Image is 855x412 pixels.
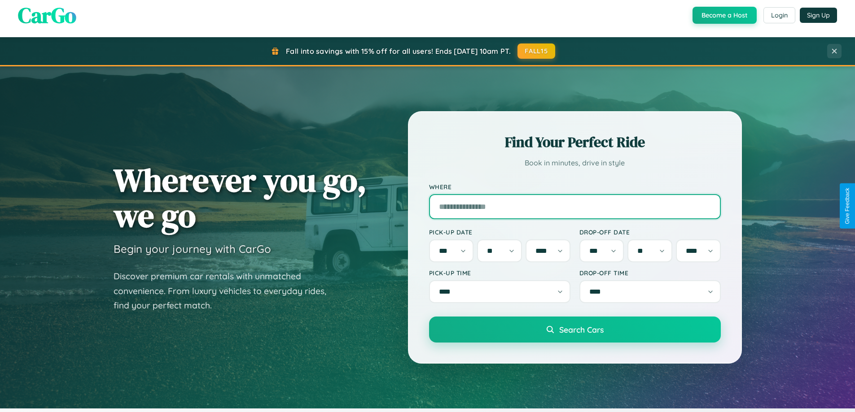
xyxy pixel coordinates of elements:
button: Login [763,7,795,23]
p: Book in minutes, drive in style [429,156,721,169]
button: Search Cars [429,317,721,343]
h1: Wherever you go, we go [114,162,367,233]
div: Give Feedback [844,188,851,224]
label: Where [429,183,721,191]
h3: Begin your journey with CarGo [114,242,271,256]
h2: Find Your Perfect Ride [429,132,721,152]
label: Drop-off Date [579,228,721,236]
span: Fall into savings with 15% off for all users! Ends [DATE] 10am PT. [286,47,511,56]
span: CarGo [18,0,76,30]
button: Become a Host [693,7,757,24]
button: Sign Up [800,8,837,23]
label: Drop-off Time [579,269,721,277]
p: Discover premium car rentals with unmatched convenience. From luxury vehicles to everyday rides, ... [114,269,338,313]
button: FALL15 [517,43,555,59]
span: Search Cars [559,325,604,334]
label: Pick-up Time [429,269,570,277]
label: Pick-up Date [429,228,570,236]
